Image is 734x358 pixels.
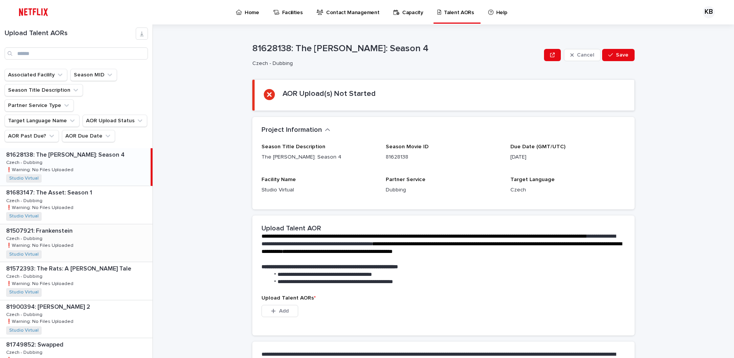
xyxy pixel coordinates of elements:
[386,177,425,182] span: Partner Service
[510,186,625,194] p: Czech
[6,348,44,355] p: Czech - Dubbing
[6,311,44,318] p: Czech - Dubbing
[83,115,147,127] button: AOR Upload Status
[386,153,501,161] p: 81628138
[6,264,133,272] p: 81572393: The Rats: A [PERSON_NAME] Tale
[252,43,541,54] p: 81628138: The [PERSON_NAME]: Season 4
[6,318,75,324] p: ❗️Warning: No Files Uploaded
[386,144,429,149] span: Season Movie ID
[6,166,75,173] p: ❗️Warning: No Files Uploaded
[6,188,94,196] p: 81683147: The Asset: Season 1
[386,186,501,194] p: Dubbing
[279,308,289,314] span: Add
[5,47,148,60] input: Search
[5,115,80,127] button: Target Language Name
[261,186,377,194] p: Studio Virtual
[6,197,44,204] p: Czech - Dubbing
[9,176,39,181] a: Studio Virtual
[261,225,321,233] h2: Upload Talent AOR
[6,272,44,279] p: Czech - Dubbing
[6,340,65,348] p: 81749852: Swapped
[9,252,39,257] a: Studio Virtual
[252,60,538,67] p: Czech - Dubbing
[6,150,126,159] p: 81628138: The [PERSON_NAME]: Season 4
[261,305,298,317] button: Add
[9,214,39,219] a: Studio Virtual
[9,328,39,333] a: Studio Virtual
[6,235,44,241] p: Czech - Dubbing
[5,99,74,112] button: Partner Service Type
[261,144,325,149] span: Season Title Description
[5,69,67,81] button: Associated Facility
[6,280,75,287] p: ❗️Warning: No Files Uploaded
[5,130,59,142] button: AOR Past Due?
[261,153,377,161] p: The [PERSON_NAME]: Season 4
[6,226,74,235] p: 81507921: Frankenstein
[616,52,628,58] span: Save
[602,49,635,61] button: Save
[62,130,115,142] button: AOR Due Date
[510,144,565,149] span: Due Date (GMT/UTC)
[261,126,330,134] button: Project Information
[283,89,376,98] h2: AOR Upload(s) Not Started
[564,49,601,61] button: Cancel
[9,290,39,295] a: Studio Virtual
[70,69,117,81] button: Season MID
[510,153,625,161] p: [DATE]
[510,177,555,182] span: Target Language
[6,241,75,248] p: ❗️Warning: No Files Uploaded
[261,295,316,301] span: Upload Talent AORs
[703,6,715,18] div: KB
[6,302,92,311] p: 81900394: [PERSON_NAME] 2
[6,159,44,165] p: Czech - Dubbing
[15,5,52,20] img: ifQbXi3ZQGMSEF7WDB7W
[577,52,594,58] span: Cancel
[5,29,136,38] h1: Upload Talent AORs
[261,126,322,134] h2: Project Information
[6,204,75,211] p: ❗️Warning: No Files Uploaded
[5,84,83,96] button: Season Title Description
[261,177,296,182] span: Facility Name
